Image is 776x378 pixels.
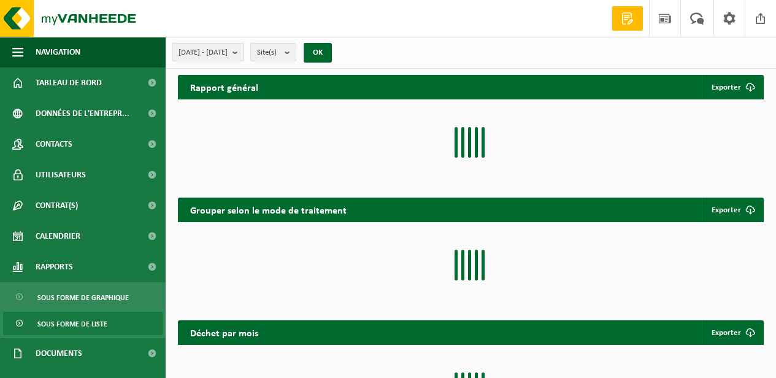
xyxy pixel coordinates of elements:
span: Documents [36,338,82,369]
a: Exporter [702,320,763,345]
h2: Rapport général [178,75,271,99]
h2: Grouper selon le mode de traitement [178,198,359,222]
span: Sous forme de liste [37,312,107,336]
a: Exporter [702,198,763,222]
span: Données de l'entrepr... [36,98,129,129]
span: Tableau de bord [36,67,102,98]
button: Exporter [702,75,763,99]
button: Site(s) [250,43,296,61]
span: [DATE] - [DATE] [179,44,228,62]
button: OK [304,43,332,63]
span: Contacts [36,129,72,160]
span: Calendrier [36,221,80,252]
a: Sous forme de graphique [3,285,163,309]
span: Sous forme de graphique [37,286,129,309]
span: Utilisateurs [36,160,86,190]
button: [DATE] - [DATE] [172,43,244,61]
a: Sous forme de liste [3,312,163,335]
span: Navigation [36,37,80,67]
span: Rapports [36,252,73,282]
h2: Déchet par mois [178,320,271,344]
span: Site(s) [257,44,280,62]
span: Contrat(s) [36,190,78,221]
